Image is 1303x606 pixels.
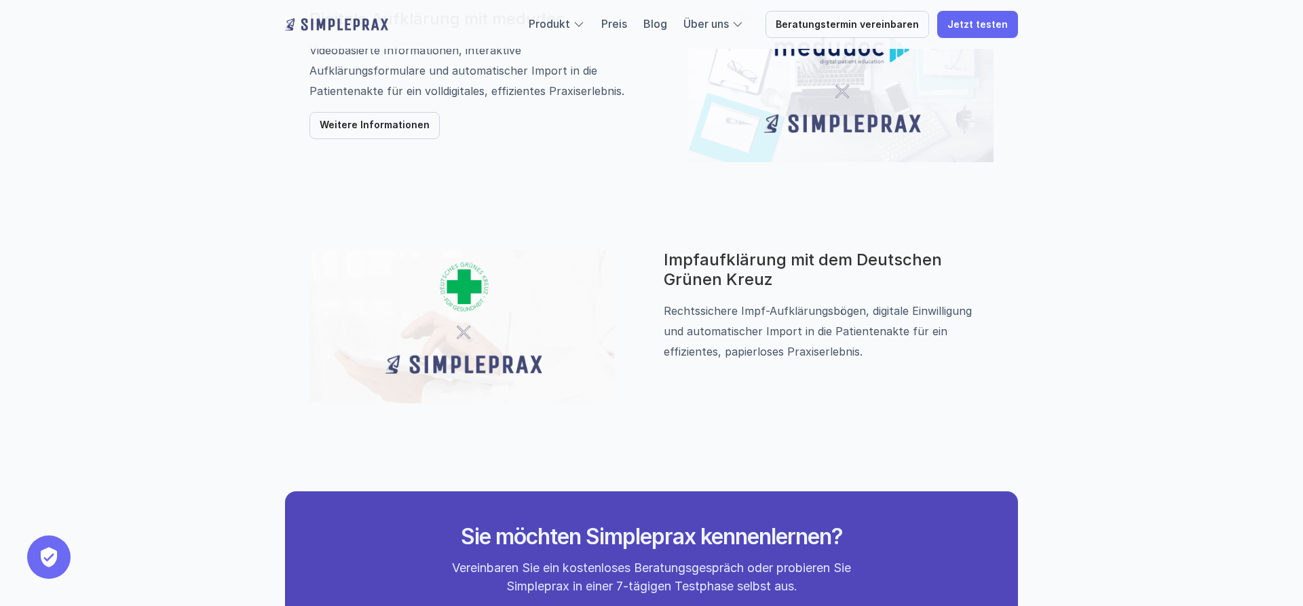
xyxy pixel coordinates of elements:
a: Blog [643,17,667,31]
p: Beratungstermin vereinbaren [776,19,919,31]
a: Preis [601,17,627,31]
p: Rechtssichere Impf-Aufklärungsbögen, digitale Einwilligung und automatischer Import in die Patien... [664,301,994,362]
p: Videobasierte Informationen, interaktive Aufklärungsformulare und automatischer Import in die Pat... [309,40,639,101]
a: Beratungstermin vereinbaren [766,11,929,38]
p: Vereinbaren Sie ein kostenloses Beratungsgespräch oder probieren Sie Simpleprax in einer 7-tägige... [440,558,864,595]
h3: Impfaufklärung mit dem Deutschen Grünen Kreuz [664,250,994,290]
h2: Sie möchten Simpleprax kennenlernen? [397,524,906,550]
img: Grafik mit dem Simpleprax Logo und medudoc [688,10,994,162]
a: Produkt [529,17,570,31]
a: Über uns [683,17,729,31]
img: Grafik mit dem Simpleprax Logo und dem deutschen grünen Kreuz [309,250,615,403]
a: Weitere Informationen [309,112,440,139]
p: Jetzt testen [947,19,1008,31]
p: Weitere Informationen [320,120,430,132]
a: Jetzt testen [937,11,1018,38]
